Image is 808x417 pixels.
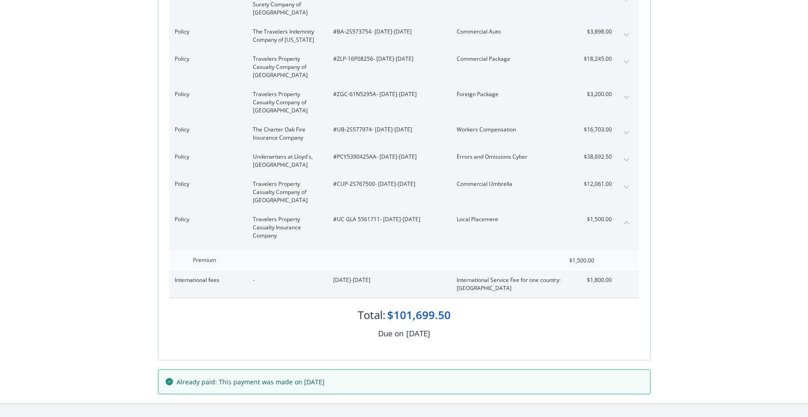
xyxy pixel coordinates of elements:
[457,28,563,36] span: Commercial Auto
[169,22,639,49] div: PolicyThe Travelers Indemnity Company of [US_STATE]#BA-2S573754- [DATE]-[DATE]Commercial Auto$3,8...
[175,215,238,223] span: Policy
[253,215,319,240] span: Travelers Property Casualty Insurance Company
[169,175,639,210] div: PolicyTravelers Property Casualty Company of [GEOGRAPHIC_DATA]#CUP-2S767500- [DATE]-[DATE]Commerc...
[253,153,319,169] span: Underwriters at Lloyd's, [GEOGRAPHIC_DATA]
[333,55,442,63] span: #ZLP-16P08256 - [DATE]-[DATE]
[457,276,563,292] span: International Service Fee for one country: [GEOGRAPHIC_DATA]
[541,254,600,267] input: 0.00
[169,85,639,120] div: PolicyTravelers Property Casualty Company of [GEOGRAPHIC_DATA]#ZGC-61N5295A- [DATE]-[DATE]Foreign...
[175,28,238,36] span: Policy
[457,90,563,98] span: Foreign Package
[457,215,563,223] span: Local Placement
[578,215,612,223] span: $1,500.00
[169,271,639,298] div: International fees-[DATE]-[DATE]International Service Fee for one country: [GEOGRAPHIC_DATA]$1,80...
[457,180,563,188] span: Commercial Umbrella
[406,328,430,339] div: [DATE]
[253,90,319,115] span: Travelers Property Casualty Company of [GEOGRAPHIC_DATA]
[457,126,563,134] span: Workers Compensation
[578,55,612,63] span: $18,245.00
[358,307,385,323] div: Total:
[169,147,639,175] div: PolicyUnderwriters at Lloyd's, [GEOGRAPHIC_DATA]#PCY5390425AA- [DATE]-[DATE]Errors and Omissions ...
[578,126,612,134] span: $16,703.00
[387,307,451,323] div: $101,699.50
[378,328,404,339] div: Due on
[333,90,442,98] span: #ZGC-61N5295A - [DATE]-[DATE]
[253,180,319,204] span: Travelers Property Casualty Company of [GEOGRAPHIC_DATA]
[619,215,634,230] button: collapse content
[333,126,442,134] span: #UB-2S577974 - [DATE]-[DATE]
[333,180,442,188] span: #CUP-2S767500 - [DATE]-[DATE]
[457,55,563,63] span: Commercial Package
[333,276,442,284] span: [DATE]-[DATE]
[175,180,238,188] span: Policy
[457,153,563,161] span: Errors and Omissions Cyber
[578,276,612,284] span: $1,800.00
[253,28,319,44] span: The Travelers Indemnity Company of [US_STATE]
[333,153,442,161] span: #PCY5390425AA - [DATE]-[DATE]
[169,49,639,85] div: PolicyTravelers Property Casualty Company of [GEOGRAPHIC_DATA]#ZLP-16P08256- [DATE]-[DATE]Commerc...
[619,28,634,42] button: expand content
[578,90,612,98] span: $3,200.00
[175,153,238,161] span: Policy
[253,126,319,142] span: The Charter Oak Fire Insurance Company
[169,120,639,147] div: PolicyThe Charter Oak Fire Insurance Company#UB-2S577974- [DATE]-[DATE]Workers Compensation$16,70...
[619,126,634,140] button: expand content
[253,55,319,79] span: Travelers Property Casualty Company of [GEOGRAPHIC_DATA]
[619,180,634,194] button: expand content
[619,276,634,291] button: expand content
[177,377,325,387] span: Already paid: This payment was made on [DATE]
[175,126,238,134] span: Policy
[193,256,216,264] span: Premium
[253,276,319,284] span: -
[175,276,238,284] span: International fees
[333,215,442,223] span: #UC GLA 5561711 - [DATE]-[DATE]
[619,153,634,167] button: expand content
[619,90,634,105] button: expand content
[578,180,612,188] span: $12,061.00
[333,28,442,36] span: #BA-2S573754 - [DATE]-[DATE]
[578,28,612,36] span: $3,898.00
[175,55,238,63] span: Policy
[175,90,238,98] span: Policy
[578,153,612,161] span: $38,692.50
[619,55,634,69] button: expand content
[169,210,639,245] div: PolicyTravelers Property Casualty Insurance Company#UC GLA 5561711- [DATE]-[DATE]Local Placement$...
